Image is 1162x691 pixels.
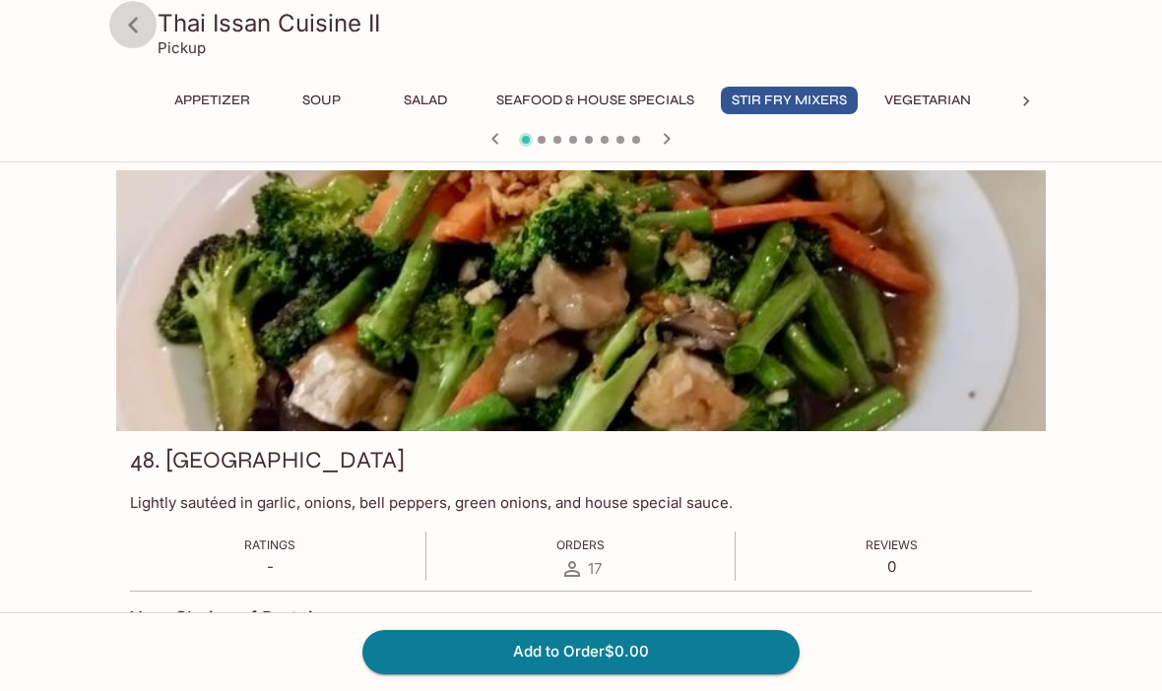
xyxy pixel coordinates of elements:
[116,170,1046,431] div: 48. GARLIC
[130,445,405,475] h3: 48. [GEOGRAPHIC_DATA]
[721,87,858,114] button: Stir Fry Mixers
[244,557,295,576] p: -
[158,8,1038,38] h3: Thai Issan Cuisine II
[277,87,365,114] button: Soup
[866,557,918,576] p: 0
[163,87,261,114] button: Appetizer
[130,607,324,629] h4: Your Choice of Protein
[866,537,918,552] span: Reviews
[381,87,470,114] button: Salad
[158,38,206,57] p: Pickup
[244,537,295,552] span: Ratings
[130,493,1032,512] p: Lightly sautéed in garlic, onions, bell peppers, green onions, and house special sauce.
[873,87,982,114] button: Vegetarian
[485,87,705,114] button: Seafood & House Specials
[362,630,800,673] button: Add to Order$0.00
[998,87,1086,114] button: Noodles
[556,537,605,552] span: Orders
[588,559,602,578] span: 17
